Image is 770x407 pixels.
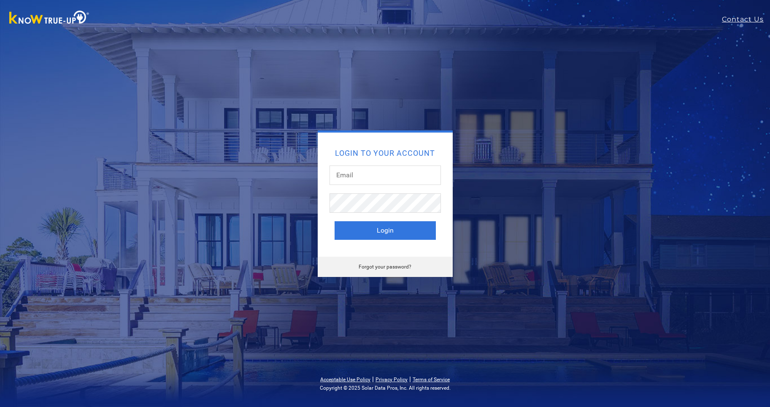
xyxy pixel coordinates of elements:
a: Terms of Service [413,377,450,383]
a: Acceptable Use Policy [320,377,370,383]
a: Privacy Policy [376,377,408,383]
img: Know True-Up [5,9,94,28]
input: Email [330,166,441,185]
span: | [409,375,411,383]
span: | [372,375,374,383]
button: Login [335,221,436,240]
a: Forgot your password? [359,264,411,270]
h2: Login to your account [335,149,436,157]
a: Contact Us [722,14,770,24]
